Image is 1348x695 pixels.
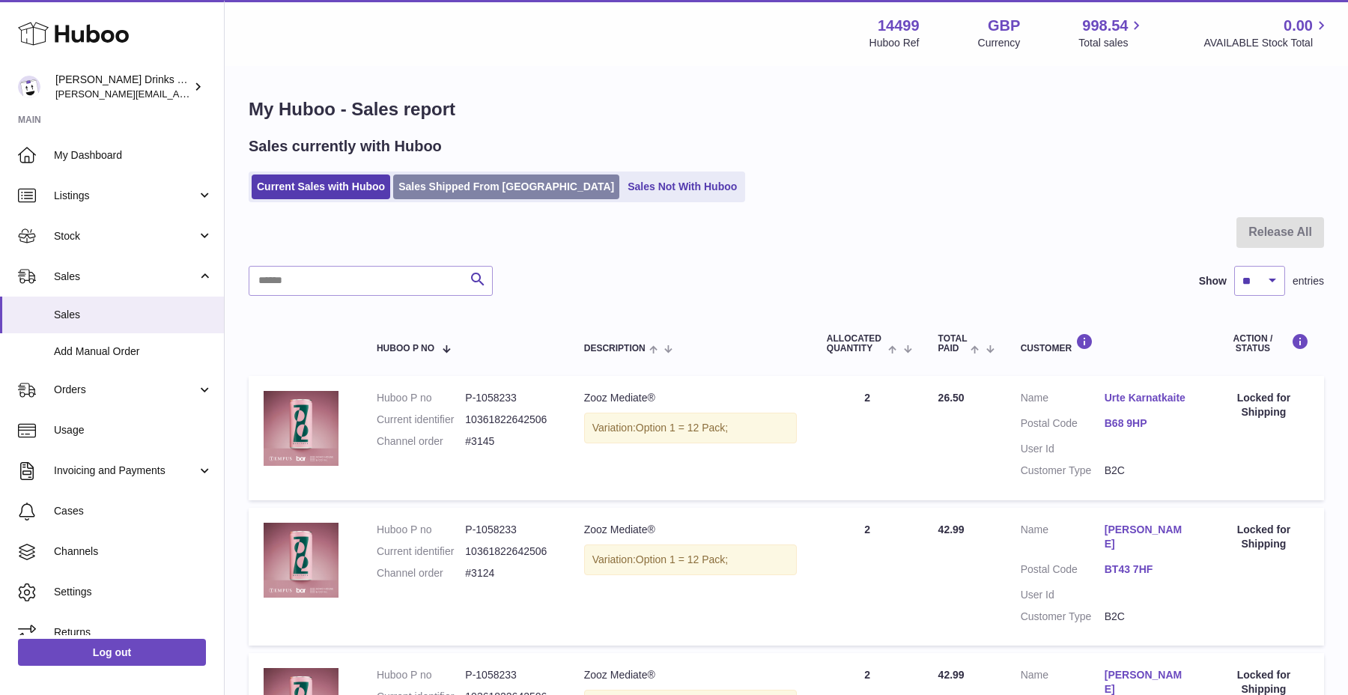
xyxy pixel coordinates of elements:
[584,544,797,575] div: Variation:
[465,668,553,682] dd: P-1058233
[377,566,465,580] dt: Channel order
[584,668,797,682] div: Zooz Mediate®
[1203,36,1330,50] span: AVAILABLE Stock Total
[1218,391,1309,419] div: Locked for Shipping
[812,508,923,646] td: 2
[54,544,213,559] span: Channels
[54,423,213,437] span: Usage
[1021,610,1105,624] dt: Customer Type
[54,345,213,359] span: Add Manual Order
[938,334,968,353] span: Total paid
[377,668,465,682] dt: Huboo P no
[1284,16,1313,36] span: 0.00
[1105,523,1188,551] a: [PERSON_NAME]
[1021,523,1105,555] dt: Name
[54,148,213,163] span: My Dashboard
[18,639,206,666] a: Log out
[1105,391,1188,405] a: Urte Karnatkaite
[249,97,1324,121] h1: My Huboo - Sales report
[377,413,465,427] dt: Current identifier
[55,88,300,100] span: [PERSON_NAME][EMAIL_ADDRESS][DOMAIN_NAME]
[264,391,338,466] img: MEDIATE_1_68be7b9d-234d-4eb2-b0ee-639b03038b08.png
[1021,588,1105,602] dt: User Id
[54,585,213,599] span: Settings
[1199,274,1227,288] label: Show
[252,174,390,199] a: Current Sales with Huboo
[1078,36,1145,50] span: Total sales
[622,174,742,199] a: Sales Not With Huboo
[869,36,920,50] div: Huboo Ref
[878,16,920,36] strong: 14499
[1218,333,1309,353] div: Action / Status
[938,669,965,681] span: 42.99
[1082,16,1128,36] span: 998.54
[1203,16,1330,50] a: 0.00 AVAILABLE Stock Total
[377,391,465,405] dt: Huboo P no
[54,625,213,640] span: Returns
[465,413,553,427] dd: 10361822642506
[584,391,797,405] div: Zooz Mediate®
[55,73,190,101] div: [PERSON_NAME] Drinks LTD (t/a Zooz)
[1021,562,1105,580] dt: Postal Code
[465,544,553,559] dd: 10361822642506
[54,308,213,322] span: Sales
[377,544,465,559] dt: Current identifier
[988,16,1020,36] strong: GBP
[377,434,465,449] dt: Channel order
[1078,16,1145,50] a: 998.54 Total sales
[938,523,965,535] span: 42.99
[377,523,465,537] dt: Huboo P no
[465,391,553,405] dd: P-1058233
[1021,442,1105,456] dt: User Id
[584,523,797,537] div: Zooz Mediate®
[54,229,197,243] span: Stock
[1105,464,1188,478] dd: B2C
[812,376,923,500] td: 2
[1021,333,1188,353] div: Customer
[938,392,965,404] span: 26.50
[1105,610,1188,624] dd: B2C
[54,383,197,397] span: Orders
[465,566,553,580] dd: #3124
[584,344,646,353] span: Description
[636,422,728,434] span: Option 1 = 12 Pack;
[1105,416,1188,431] a: B68 9HP
[264,523,338,598] img: MEDIATE_1_68be7b9d-234d-4eb2-b0ee-639b03038b08.png
[54,504,213,518] span: Cases
[1105,562,1188,577] a: BT43 7HF
[636,553,728,565] span: Option 1 = 12 Pack;
[377,344,434,353] span: Huboo P no
[827,334,884,353] span: ALLOCATED Quantity
[1021,416,1105,434] dt: Postal Code
[978,36,1021,50] div: Currency
[54,189,197,203] span: Listings
[18,76,40,98] img: daniel@zoosdrinks.com
[1218,523,1309,551] div: Locked for Shipping
[54,464,197,478] span: Invoicing and Payments
[249,136,442,157] h2: Sales currently with Huboo
[465,523,553,537] dd: P-1058233
[1293,274,1324,288] span: entries
[1021,391,1105,409] dt: Name
[465,434,553,449] dd: #3145
[393,174,619,199] a: Sales Shipped From [GEOGRAPHIC_DATA]
[1021,464,1105,478] dt: Customer Type
[54,270,197,284] span: Sales
[584,413,797,443] div: Variation:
